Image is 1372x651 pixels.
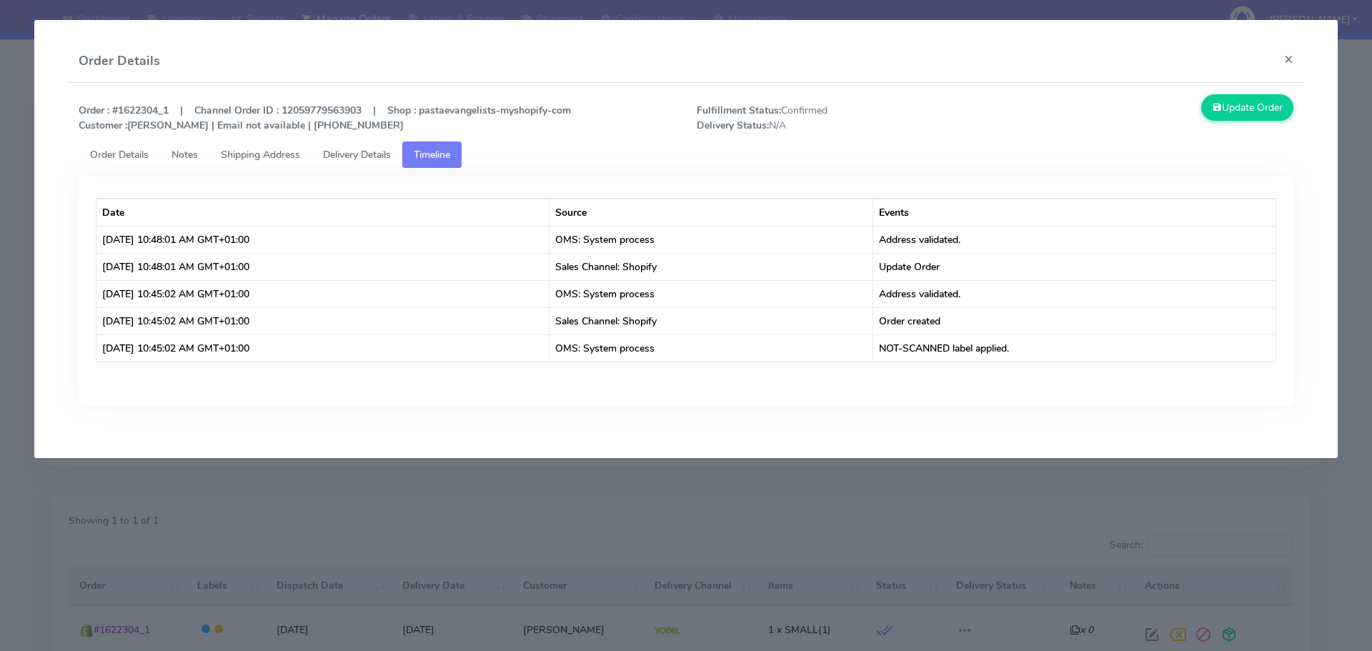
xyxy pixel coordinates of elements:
td: Address validated. [873,280,1276,307]
td: Update Order [873,253,1276,280]
span: Timeline [414,148,450,161]
th: Events [873,199,1276,226]
th: Source [550,199,873,226]
td: [DATE] 10:45:02 AM GMT+01:00 [96,334,550,362]
td: Address validated. [873,226,1276,253]
strong: Delivery Status: [697,119,769,132]
span: Order Details [90,148,149,161]
span: Confirmed N/A [686,103,995,133]
td: [DATE] 10:48:01 AM GMT+01:00 [96,253,550,280]
span: Delivery Details [323,148,391,161]
button: Close [1273,40,1305,78]
td: OMS: System process [550,226,873,253]
td: Sales Channel: Shopify [550,253,873,280]
td: [DATE] 10:48:01 AM GMT+01:00 [96,226,550,253]
td: OMS: System process [550,334,873,362]
th: Date [96,199,550,226]
h4: Order Details [79,51,160,71]
td: Order created [873,307,1276,334]
span: Shipping Address [221,148,300,161]
strong: Order : #1622304_1 | Channel Order ID : 12059779563903 | Shop : pastaevangelists-myshopify-com [P... [79,104,571,132]
td: OMS: System process [550,280,873,307]
ul: Tabs [79,141,1294,168]
span: Notes [171,148,198,161]
strong: Fulfillment Status: [697,104,781,117]
td: NOT-SCANNED label applied. [873,334,1276,362]
button: Update Order [1201,94,1294,121]
strong: Customer : [79,119,127,132]
td: Sales Channel: Shopify [550,307,873,334]
td: [DATE] 10:45:02 AM GMT+01:00 [96,307,550,334]
td: [DATE] 10:45:02 AM GMT+01:00 [96,280,550,307]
